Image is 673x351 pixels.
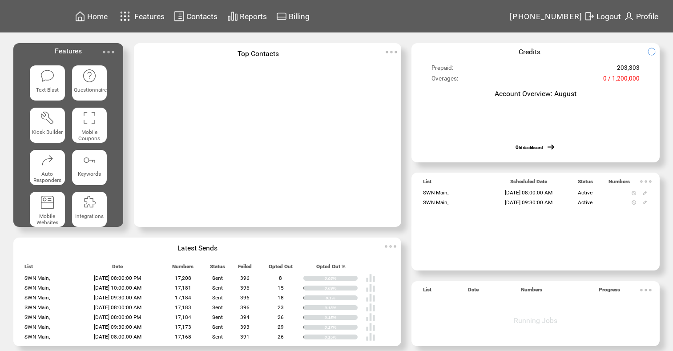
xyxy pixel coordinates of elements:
span: Latest Sends [177,244,218,252]
img: refresh.png [647,47,663,56]
span: Date [468,286,479,297]
img: poll%20-%20white.svg [366,303,375,312]
span: Reports [240,12,267,21]
span: [DATE] 08:00:00 AM [505,190,552,196]
span: Credits [519,48,540,56]
img: poll%20-%20white.svg [366,283,375,293]
span: Status [578,178,593,189]
span: List [423,178,431,189]
span: [PHONE_NUMBER] [510,12,583,21]
img: ellypsis.svg [383,43,400,61]
img: poll%20-%20white.svg [366,273,375,283]
img: notallowed.svg [632,200,636,205]
span: Features [134,12,165,21]
span: Numbers [609,178,630,189]
img: ellypsis.svg [637,281,655,299]
img: keywords.svg [82,153,97,167]
img: ellypsis.svg [100,43,117,61]
span: 17,208 [175,275,191,281]
span: Home [87,12,108,21]
span: SWN Main, [423,190,448,196]
a: Integrations [72,192,107,227]
div: 0.09% [325,286,358,291]
span: Opted Out % [316,263,346,274]
a: Features [116,8,166,25]
span: Logout [596,12,621,21]
span: 26 [278,334,284,340]
span: Text Blast [36,87,59,93]
span: 17,183 [175,304,191,311]
img: ellypsis.svg [382,238,399,255]
img: poll%20-%20white.svg [366,293,375,303]
span: Active [578,199,592,206]
span: SWN Main, [24,314,50,320]
div: 0.17% [325,325,358,330]
span: [DATE] 08:00:00 AM [94,304,141,311]
span: Sent [212,275,223,281]
span: 23 [278,304,284,311]
span: 15 [278,285,284,291]
a: Logout [583,9,622,23]
span: 8 [279,275,282,281]
img: poll%20-%20white.svg [366,312,375,322]
span: 17,173 [175,324,191,330]
span: 396 [240,275,250,281]
span: Numbers [521,286,542,297]
a: Contacts [173,9,219,23]
span: Scheduled Date [510,178,547,189]
span: Keywords [78,171,101,177]
div: 0.1% [326,295,358,301]
span: [DATE] 10:00:00 AM [94,285,141,291]
span: SWN Main, [24,275,50,281]
img: text-blast.svg [40,69,54,83]
div: 0.13% [325,305,358,311]
span: [DATE] 08:00:00 PM [94,275,141,281]
span: SWN Main, [24,304,50,311]
img: ellypsis.svg [637,173,655,190]
span: Numbers [172,263,193,274]
span: 393 [240,324,250,330]
a: Text Blast [30,65,65,101]
span: SWN Main, [24,285,50,291]
span: 17,168 [175,334,191,340]
div: 0.15% [325,315,358,320]
img: notallowed.svg [632,191,636,195]
span: [DATE] 08:00:00 AM [94,334,141,340]
img: mobile-websites.svg [40,195,54,209]
span: Failed [238,263,252,274]
span: [DATE] 08:00:00 PM [94,314,141,320]
a: Keywords [72,150,107,185]
span: Active [578,190,592,196]
span: Sent [212,285,223,291]
span: Overages: [431,75,458,86]
span: 391 [240,334,250,340]
img: features.svg [117,9,133,24]
span: 0 / 1,200,000 [603,75,640,86]
img: tool%201.svg [40,111,54,125]
img: contacts.svg [174,11,185,22]
span: Running Jobs [514,316,557,325]
img: coupons.svg [82,111,97,125]
span: 17,181 [175,285,191,291]
span: Profile [636,12,658,21]
span: Sent [212,334,223,340]
img: profile.svg [624,11,634,22]
a: Billing [275,9,311,23]
a: Home [73,9,109,23]
span: [DATE] 09:30:00 AM [505,199,552,206]
a: Questionnaire [72,65,107,101]
img: integrations.svg [82,195,97,209]
span: Status [210,263,225,274]
span: SWN Main, [24,334,50,340]
span: SWN Main, [24,295,50,301]
span: Features [55,47,82,55]
span: Contacts [186,12,218,21]
span: Top Contacts [238,49,279,58]
img: edit.svg [642,191,647,195]
img: poll%20-%20white.svg [366,332,375,342]
img: edit.svg [642,200,647,205]
img: questionnaire.svg [82,69,97,83]
div: 0.15% [325,335,358,340]
span: 18 [278,295,284,301]
img: home.svg [75,11,85,22]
